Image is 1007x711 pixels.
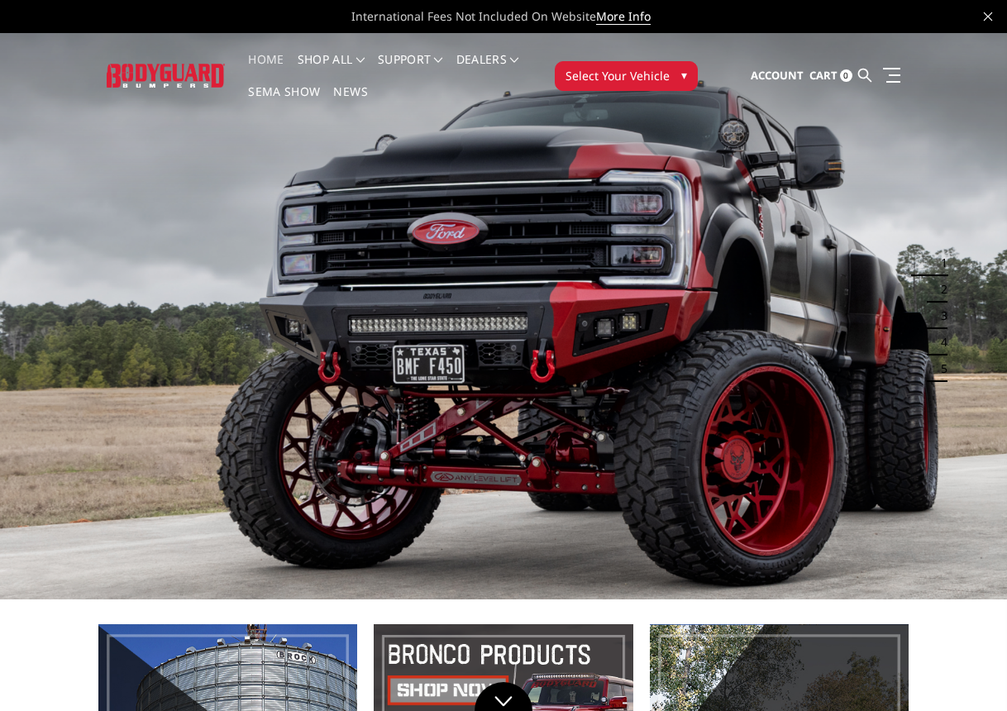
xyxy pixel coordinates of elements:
a: shop all [298,54,365,86]
img: BODYGUARD BUMPERS [107,64,225,87]
button: 2 of 5 [931,277,947,303]
button: Select Your Vehicle [555,61,698,91]
a: Cart 0 [809,54,852,98]
a: SEMA Show [248,86,320,118]
button: 3 of 5 [931,303,947,330]
span: Cart [809,68,838,83]
button: 1 of 5 [931,251,947,277]
a: Support [378,54,443,86]
a: Account [751,54,804,98]
a: Home [248,54,284,86]
button: 4 of 5 [931,329,947,355]
span: 0 [840,69,852,82]
a: More Info [596,8,651,25]
span: ▾ [681,66,687,84]
span: Select Your Vehicle [566,67,670,84]
button: 5 of 5 [931,355,947,382]
a: Dealers [456,54,519,86]
span: Account [751,68,804,83]
a: News [333,86,367,118]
